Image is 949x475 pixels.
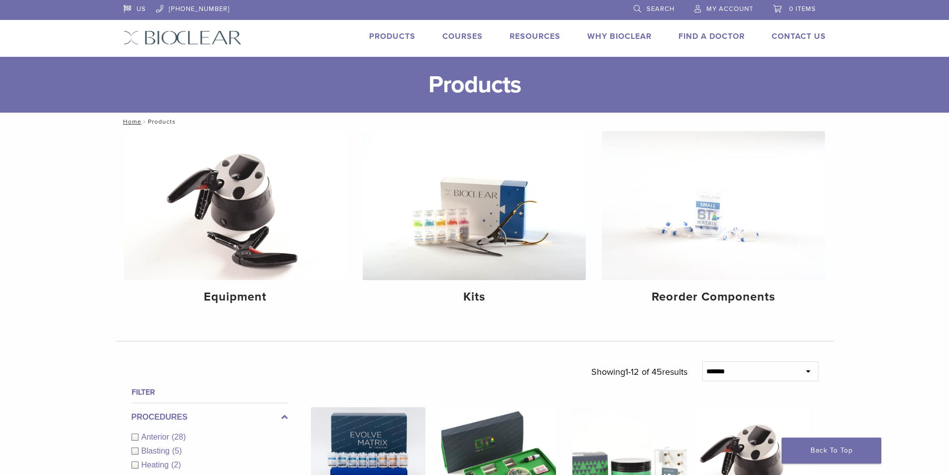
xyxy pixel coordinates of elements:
h4: Equipment [132,288,339,306]
span: Anterior [141,433,172,441]
img: Kits [363,131,586,280]
span: (28) [172,433,186,441]
a: Kits [363,131,586,313]
a: Products [369,31,415,41]
a: Home [120,118,141,125]
a: Resources [510,31,560,41]
span: My Account [706,5,753,13]
a: Back To Top [782,438,881,464]
a: Reorder Components [602,131,825,313]
a: Find A Doctor [678,31,745,41]
nav: Products [116,113,833,131]
span: 1-12 of 45 [625,366,662,377]
p: Showing results [591,361,687,382]
h4: Filter [132,386,288,398]
span: Blasting [141,447,172,455]
label: Procedures [132,411,288,423]
img: Bioclear [124,30,242,45]
span: 0 items [789,5,816,13]
span: Heating [141,461,171,469]
img: Reorder Components [602,131,825,280]
h4: Reorder Components [610,288,817,306]
a: Why Bioclear [587,31,652,41]
span: / [141,119,148,124]
span: Search [647,5,675,13]
a: Contact Us [772,31,826,41]
a: Courses [442,31,483,41]
span: (5) [172,447,182,455]
a: Equipment [124,131,347,313]
span: (2) [171,461,181,469]
h4: Kits [371,288,578,306]
img: Equipment [124,131,347,280]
